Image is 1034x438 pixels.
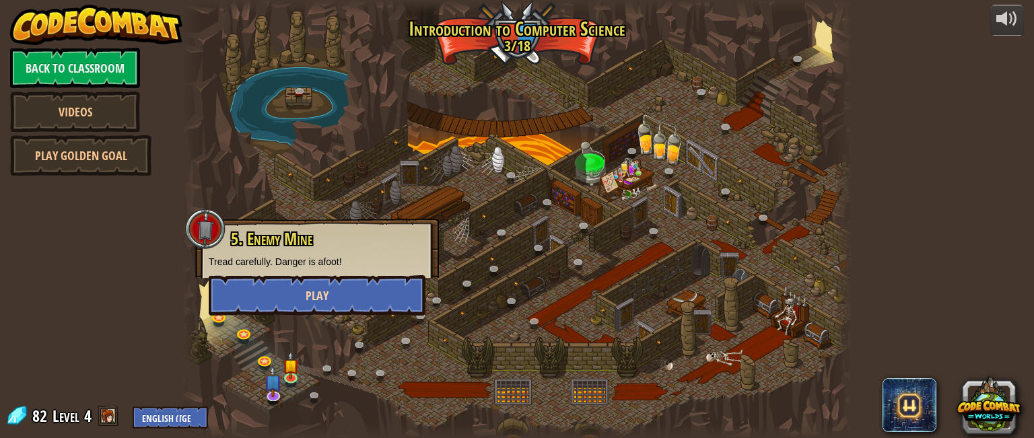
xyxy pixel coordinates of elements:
span: 82 [32,405,51,427]
span: 5. Enemy Mine [231,227,312,250]
button: Adjust volume [990,5,1024,36]
img: CodeCombat - Learn how to code by playing a game [10,5,182,45]
a: Play Golden Goal [10,135,151,176]
span: 4 [84,405,92,427]
a: Videos [10,92,140,132]
img: level-banner-unstarted-subscriber.png [265,365,283,397]
a: Back to Classroom [10,48,140,88]
img: level-banner-started.png [283,352,299,379]
span: Level [53,405,79,427]
button: Play [209,275,425,316]
span: Play [306,287,329,304]
p: Tread carefully. Danger is afoot! [209,255,425,268]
